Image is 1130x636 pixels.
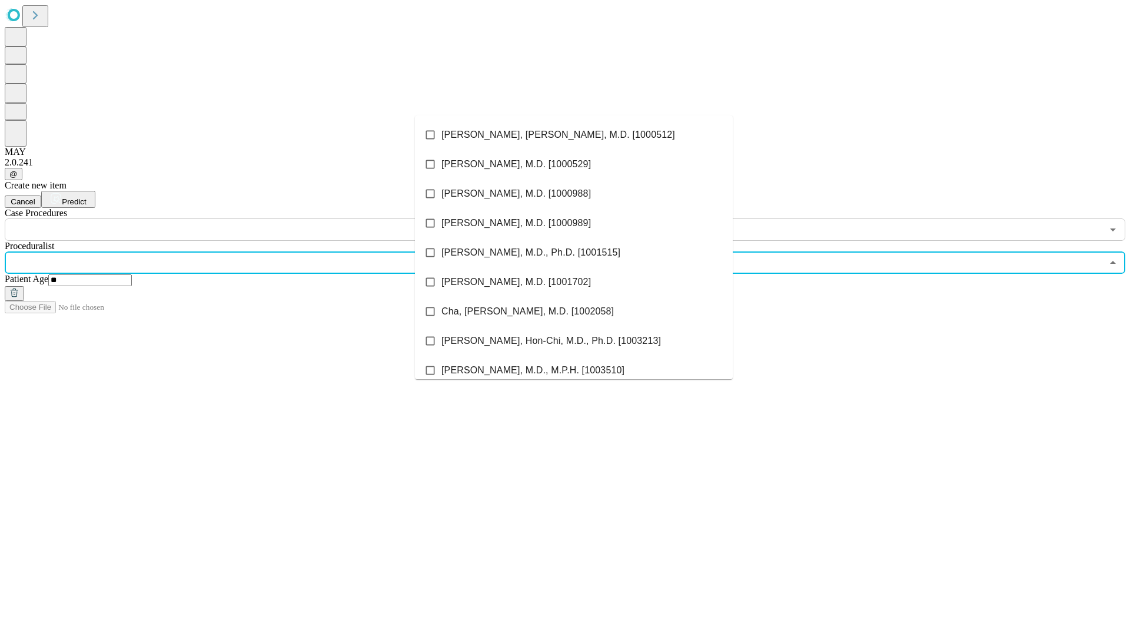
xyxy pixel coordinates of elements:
[441,187,591,201] span: [PERSON_NAME], M.D. [1000988]
[441,275,591,289] span: [PERSON_NAME], M.D. [1001702]
[441,246,620,260] span: [PERSON_NAME], M.D., Ph.D. [1001515]
[5,196,41,208] button: Cancel
[441,304,614,319] span: Cha, [PERSON_NAME], M.D. [1002058]
[62,197,86,206] span: Predict
[441,157,591,171] span: [PERSON_NAME], M.D. [1000529]
[441,216,591,230] span: [PERSON_NAME], M.D. [1000989]
[5,208,67,218] span: Scheduled Procedure
[441,128,675,142] span: [PERSON_NAME], [PERSON_NAME], M.D. [1000512]
[11,197,35,206] span: Cancel
[9,170,18,178] span: @
[5,147,1125,157] div: MAY
[5,180,67,190] span: Create new item
[5,274,48,284] span: Patient Age
[5,157,1125,168] div: 2.0.241
[1105,221,1121,238] button: Open
[41,191,95,208] button: Predict
[1105,254,1121,271] button: Close
[5,168,22,180] button: @
[5,241,54,251] span: Proceduralist
[441,334,661,348] span: [PERSON_NAME], Hon-Chi, M.D., Ph.D. [1003213]
[441,363,624,377] span: [PERSON_NAME], M.D., M.P.H. [1003510]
